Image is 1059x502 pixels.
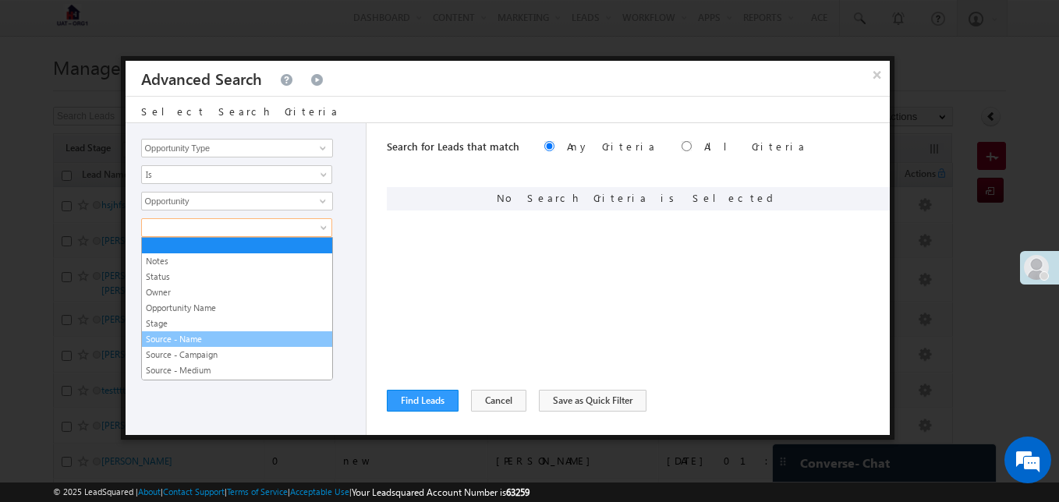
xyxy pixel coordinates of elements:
[311,193,331,209] a: Show All Items
[471,390,526,412] button: Cancel
[141,139,333,157] input: Type to Search
[20,144,285,376] textarea: Type your message and hit 'Enter'
[142,254,332,268] a: Notes
[290,486,349,497] a: Acceptable Use
[227,486,288,497] a: Terms of Service
[387,140,519,153] span: Search for Leads that match
[142,316,332,331] a: Stage
[704,140,806,153] label: All Criteria
[142,285,332,299] a: Owner
[256,8,293,45] div: Minimize live chat window
[53,485,529,500] span: © 2025 LeadSquared | | | | |
[81,82,262,102] div: Chat with us now
[141,61,262,96] h3: Advanced Search
[352,486,529,498] span: Your Leadsquared Account Number is
[865,61,890,88] button: ×
[212,390,283,411] em: Start Chat
[506,486,529,498] span: 63259
[141,165,332,184] a: Is
[567,140,657,153] label: Any Criteria
[142,270,332,284] a: Status
[539,390,646,412] button: Save as Quick Filter
[142,348,332,362] a: Source - Campaign
[142,363,332,377] a: Source - Medium
[142,301,332,315] a: Opportunity Name
[142,379,332,393] a: Source - Term
[163,486,225,497] a: Contact Support
[142,332,332,346] a: Source - Name
[311,140,331,156] a: Show All Items
[141,104,339,118] span: Select Search Criteria
[27,82,66,102] img: d_60004797649_company_0_60004797649
[141,192,333,210] input: Type to Search
[142,168,311,182] span: Is
[387,187,890,210] div: No Search Criteria is Selected
[387,390,459,412] button: Find Leads
[138,486,161,497] a: About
